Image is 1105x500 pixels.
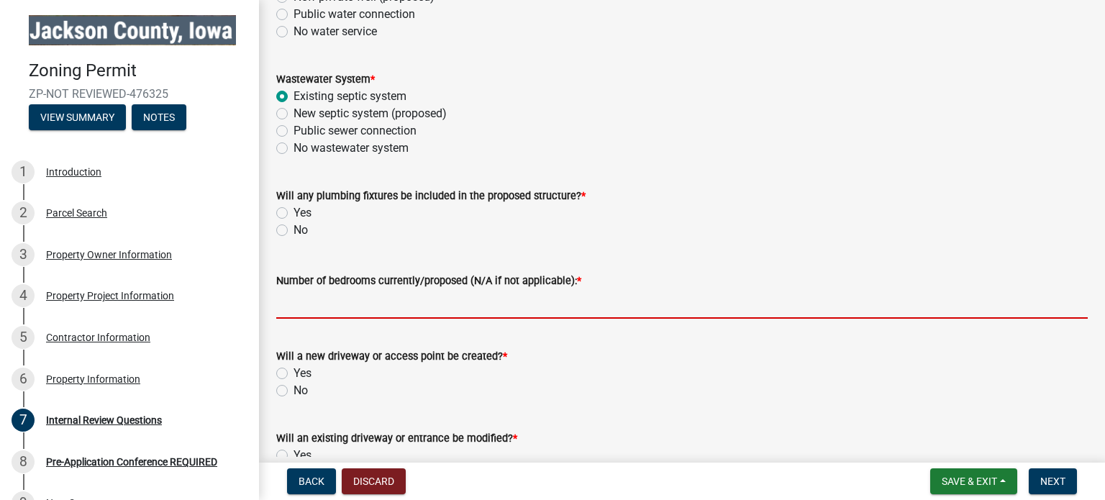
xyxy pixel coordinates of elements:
div: 4 [12,284,35,307]
label: Existing septic system [294,88,406,105]
label: Number of bedrooms currently/proposed (N/A if not applicable): [276,276,581,286]
div: Contractor Information [46,332,150,342]
label: Public water connection [294,6,415,23]
label: Yes [294,365,312,382]
span: ZP-NOT REVIEWED-476325 [29,87,230,101]
button: Save & Exit [930,468,1017,494]
label: No [294,382,308,399]
button: Next [1029,468,1077,494]
button: Back [287,468,336,494]
label: No wastewater system [294,140,409,157]
div: Internal Review Questions [46,415,162,425]
div: Parcel Search [46,208,107,218]
div: 6 [12,368,35,391]
div: 7 [12,409,35,432]
span: Next [1040,476,1065,487]
div: Pre-Application Conference REQUIRED [46,457,217,467]
label: Public sewer connection [294,122,417,140]
div: 2 [12,201,35,224]
label: Will an existing driveway or entrance be modified? [276,434,517,444]
label: Will any plumbing fixtures be included in the proposed structure? [276,191,586,201]
img: Jackson County, Iowa [29,15,236,45]
label: Yes [294,447,312,464]
span: Back [299,476,324,487]
div: 1 [12,160,35,183]
div: Property Project Information [46,291,174,301]
h4: Zoning Permit [29,60,247,81]
div: Property Information [46,374,140,384]
div: 5 [12,326,35,349]
label: No water service [294,23,377,40]
wm-modal-confirm: Summary [29,112,126,124]
div: 8 [12,450,35,473]
label: Yes [294,204,312,222]
label: Will a new driveway or access point be created? [276,352,507,362]
div: 3 [12,243,35,266]
div: Introduction [46,167,101,177]
label: Wastewater System [276,75,375,85]
label: New septic system (proposed) [294,105,447,122]
span: Save & Exit [942,476,997,487]
wm-modal-confirm: Notes [132,112,186,124]
label: No [294,222,308,239]
button: Discard [342,468,406,494]
button: Notes [132,104,186,130]
button: View Summary [29,104,126,130]
div: Property Owner Information [46,250,172,260]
